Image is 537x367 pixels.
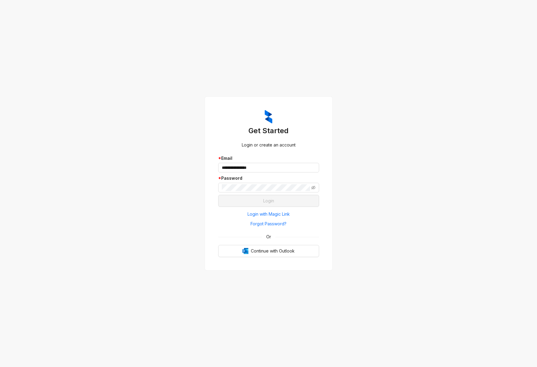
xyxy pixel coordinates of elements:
div: Email [218,155,319,162]
span: Continue with Outlook [251,248,295,254]
button: Login [218,195,319,207]
button: Forgot Password? [218,219,319,229]
span: Forgot Password? [251,221,286,227]
span: eye-invisible [311,185,315,190]
div: Login or create an account [218,142,319,148]
img: ZumaIcon [265,110,272,124]
img: Outlook [242,248,248,254]
h3: Get Started [218,126,319,136]
div: Password [218,175,319,182]
span: Or [262,233,275,240]
button: Login with Magic Link [218,209,319,219]
button: OutlookContinue with Outlook [218,245,319,257]
span: Login with Magic Link [247,211,290,217]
